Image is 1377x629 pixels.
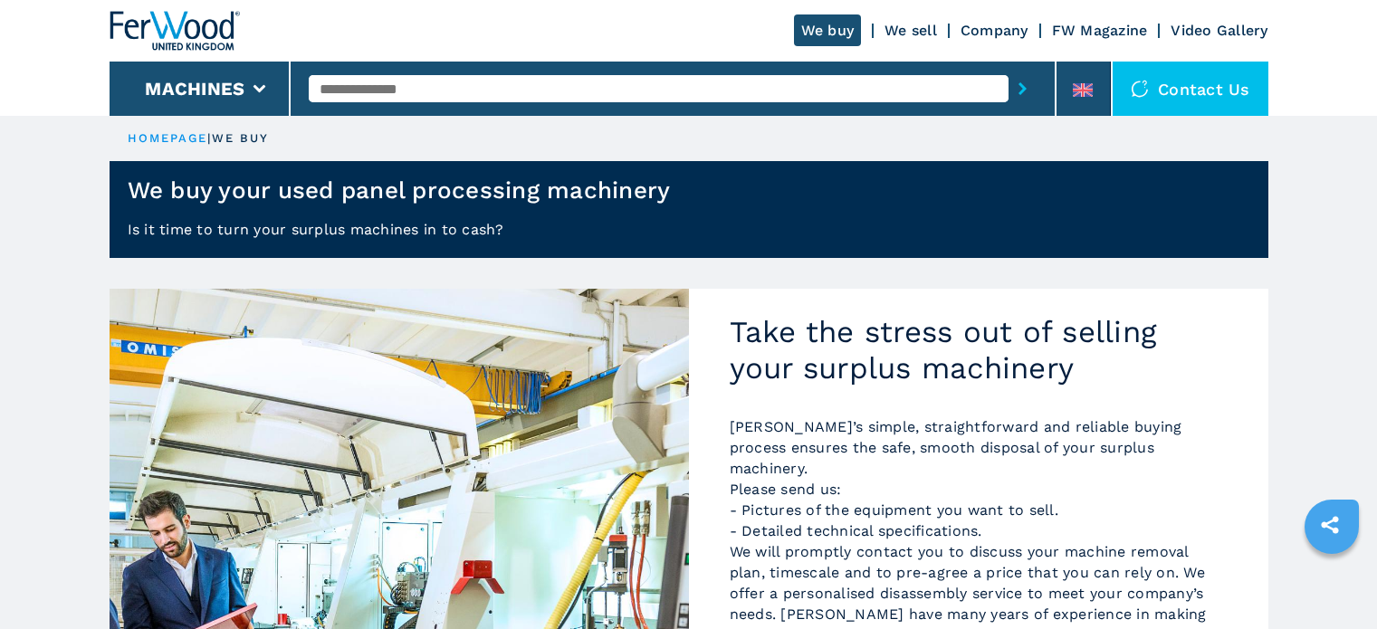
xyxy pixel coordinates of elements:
[1307,502,1353,548] a: sharethis
[730,314,1228,386] h2: Take the stress out of selling your surplus machinery
[961,22,1028,39] a: Company
[1300,548,1363,615] iframe: Chat
[128,176,671,205] h1: We buy your used panel processing machinery
[1052,22,1148,39] a: FW Magazine
[207,131,211,145] span: |
[212,130,270,147] p: we buy
[128,131,208,145] a: HOMEPAGE
[794,14,862,46] a: We buy
[1171,22,1267,39] a: Video Gallery
[110,219,1268,258] p: Is it time to turn your surplus machines in to cash?
[885,22,937,39] a: We sell
[110,11,240,51] img: Ferwood
[1113,62,1268,116] div: Contact us
[1009,68,1037,110] button: submit-button
[1131,80,1149,98] img: Contact us
[145,78,244,100] button: Machines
